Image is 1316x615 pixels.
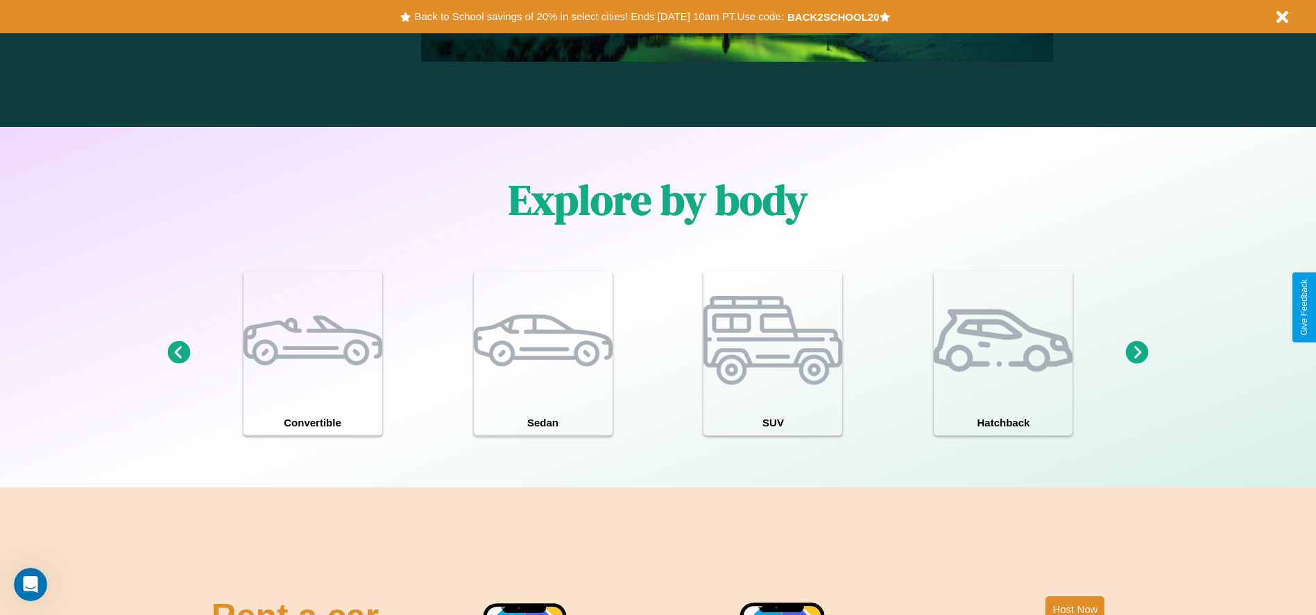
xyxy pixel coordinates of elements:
h4: Sedan [474,410,613,435]
h4: Convertible [243,410,382,435]
b: BACK2SCHOOL20 [787,11,880,23]
h4: Hatchback [934,410,1073,435]
h4: SUV [703,410,842,435]
button: Back to School savings of 20% in select cities! Ends [DATE] 10am PT.Use code: [411,7,787,26]
h1: Explore by body [509,171,807,228]
div: Give Feedback [1299,279,1309,336]
iframe: Intercom live chat [14,568,47,601]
